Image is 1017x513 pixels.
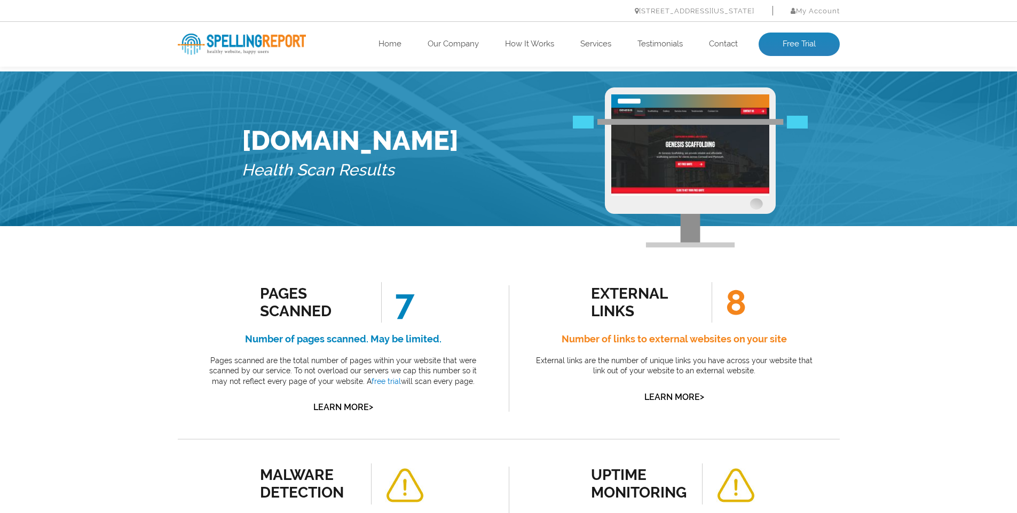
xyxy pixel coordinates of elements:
[372,377,401,386] a: free trial
[242,125,459,156] h1: [DOMAIN_NAME]
[573,116,808,129] img: Free Webiste Analysis
[385,468,424,503] img: alert
[202,331,485,348] h4: Number of pages scanned. May be limited.
[242,156,459,185] h5: Health Scan Results
[605,87,776,247] img: Free Webiste Analysis
[700,389,704,404] span: >
[202,356,485,387] p: Pages scanned are the total number of pages within your website that were scanned by our service....
[644,392,704,402] a: Learn More>
[533,356,816,376] p: External links are the number of unique links you have across your website that link out of your ...
[260,466,357,501] div: malware detection
[533,331,816,348] h4: Number of links to external websites on your site
[591,466,688,501] div: uptime monitoring
[260,285,357,320] div: Pages Scanned
[611,108,769,196] img: Free Website Analysis
[369,399,373,414] span: >
[716,468,755,503] img: alert
[712,282,746,323] span: 8
[313,402,373,412] a: Learn More>
[591,285,688,320] div: external links
[381,282,414,323] span: 7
